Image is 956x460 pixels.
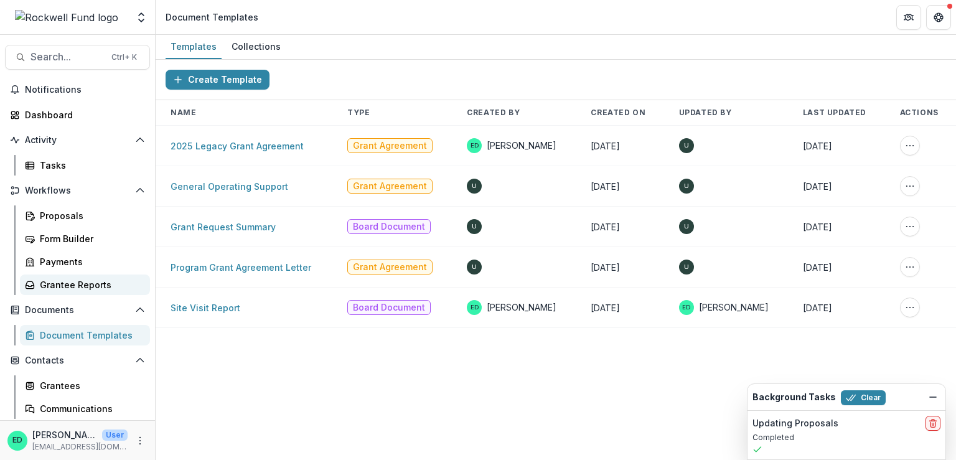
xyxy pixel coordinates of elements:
[803,222,832,232] span: [DATE]
[803,141,832,151] span: [DATE]
[20,205,150,226] a: Proposals
[752,432,940,443] p: Completed
[25,185,130,196] span: Workflows
[12,436,22,444] div: Estevan D. Delgado
[227,37,286,55] div: Collections
[684,264,689,270] div: Unknown
[332,100,452,126] th: Type
[353,141,427,151] span: Grant Agreement
[900,257,920,277] button: More Action
[684,223,689,230] div: Unknown
[487,301,556,314] span: [PERSON_NAME]
[20,375,150,396] a: Grantees
[25,305,130,316] span: Documents
[353,181,427,192] span: Grant Agreement
[32,428,97,441] p: [PERSON_NAME]
[40,255,140,268] div: Payments
[5,45,150,70] button: Search...
[20,251,150,272] a: Payments
[576,100,663,126] th: Created On
[472,223,477,230] div: Unknown
[171,262,311,273] a: Program Grant Agreement Letter
[471,304,479,311] div: Estevan D. Delgado
[109,50,139,64] div: Ctrl + K
[20,325,150,345] a: Document Templates
[227,35,286,59] a: Collections
[30,51,104,63] span: Search...
[353,303,425,313] span: Board Document
[591,181,620,192] span: [DATE]
[591,262,620,273] span: [DATE]
[40,278,140,291] div: Grantee Reports
[591,222,620,232] span: [DATE]
[900,217,920,237] button: More Action
[487,139,556,152] span: [PERSON_NAME]
[25,108,140,121] div: Dashboard
[20,228,150,249] a: Form Builder
[803,262,832,273] span: [DATE]
[900,298,920,317] button: More Action
[32,441,128,453] p: [EMAIL_ADDRESS][DOMAIN_NAME]
[171,141,304,151] a: 2025 Legacy Grant Agreement
[896,5,921,30] button: Partners
[591,141,620,151] span: [DATE]
[803,303,832,313] span: [DATE]
[40,159,140,172] div: Tasks
[166,70,269,90] button: Create Template
[20,275,150,295] a: Grantee Reports
[353,262,427,273] span: Grant Agreement
[40,209,140,222] div: Proposals
[452,100,576,126] th: Created By
[166,35,222,59] a: Templates
[684,143,689,149] div: Unknown
[5,80,150,100] button: Notifications
[156,100,332,126] th: Name
[5,300,150,320] button: Open Documents
[5,105,150,125] a: Dashboard
[171,303,240,313] a: Site Visit Report
[900,176,920,196] button: More Action
[20,155,150,176] a: Tasks
[926,5,951,30] button: Get Help
[161,8,263,26] nav: breadcrumb
[25,355,130,366] span: Contacts
[166,11,258,24] div: Document Templates
[102,429,128,441] p: User
[900,136,920,156] button: More Action
[5,350,150,370] button: Open Contacts
[5,181,150,200] button: Open Workflows
[20,398,150,419] a: Communications
[841,390,886,405] button: Clear
[788,100,885,126] th: Last Updated
[353,222,425,232] span: Board Document
[166,37,222,55] div: Templates
[926,416,940,431] button: delete
[40,232,140,245] div: Form Builder
[5,130,150,150] button: Open Activity
[591,303,620,313] span: [DATE]
[682,304,690,311] div: Estevan D. Delgado
[885,100,956,126] th: Actions
[15,10,118,25] img: Rockwell Fund logo
[472,264,477,270] div: Unknown
[684,183,689,189] div: Unknown
[472,183,477,189] div: Unknown
[133,5,150,30] button: Open entity switcher
[699,301,769,314] span: [PERSON_NAME]
[25,135,130,146] span: Activity
[40,402,140,415] div: Communications
[171,181,288,192] a: General Operating Support
[926,390,940,405] button: Dismiss
[752,392,836,403] h2: Background Tasks
[133,433,148,448] button: More
[171,222,276,232] a: Grant Request Summary
[471,143,479,149] div: Estevan D. Delgado
[25,85,145,95] span: Notifications
[40,329,140,342] div: Document Templates
[803,181,832,192] span: [DATE]
[752,418,838,429] h2: Updating Proposals
[664,100,788,126] th: Updated By
[40,379,140,392] div: Grantees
